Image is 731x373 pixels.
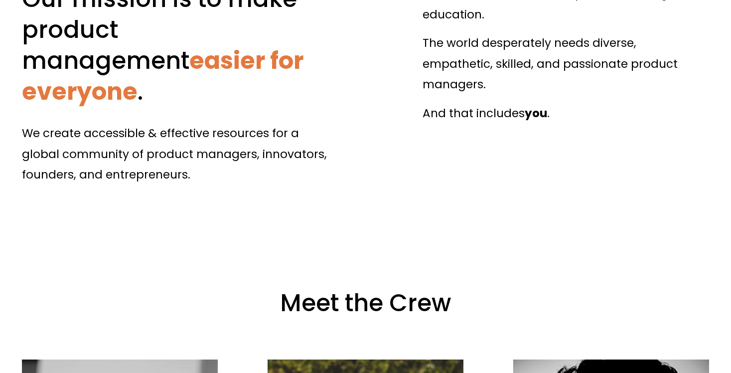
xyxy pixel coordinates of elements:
[423,103,709,124] p: And that includes .
[423,33,709,95] p: The world desperately needs diverse, empathetic, skilled, and passionate product managers.
[525,105,547,121] strong: you
[22,44,308,108] strong: easier for everyone
[138,75,143,108] span: .
[22,282,709,325] p: Meet the Crew
[22,125,330,183] span: We create accessible & effective resources for a global community of product managers, innovators...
